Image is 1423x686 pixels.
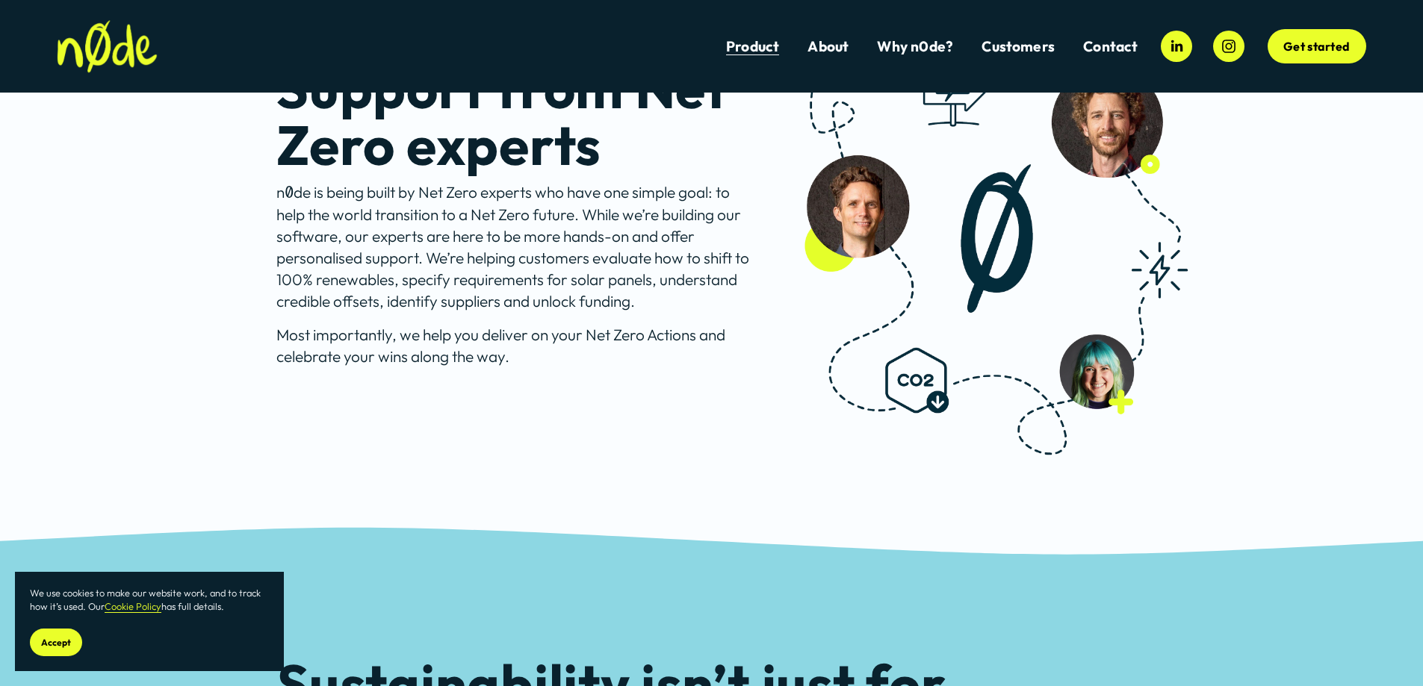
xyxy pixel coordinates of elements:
section: Cookie banner [15,572,284,671]
iframe: Chat Widget [1348,614,1423,686]
p: Most importantly, we help you deliver on your Net Zero Actions and celebrate your wins along the ... [276,324,751,367]
a: folder dropdown [982,37,1055,57]
button: Accept [30,629,82,656]
a: Cookie Policy [105,600,161,612]
a: About [807,37,849,57]
a: LinkedIn [1161,31,1192,62]
span: Accept [41,637,71,648]
em: 0 [285,183,294,203]
a: Contact [1083,37,1138,57]
img: n0de [57,20,157,73]
strong: Support from Net Zero experts [276,53,739,179]
a: Why n0de? [877,37,953,57]
a: Product [726,37,779,57]
p: We use cookies to make our website work, and to track how it’s used. Our has full details. [30,587,269,614]
span: Customers [982,38,1055,55]
a: Get started [1268,29,1366,63]
a: Instagram [1213,31,1244,62]
p: n de is being built by Net Zero experts who have one simple goal: to help the world transition to... [276,181,751,313]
